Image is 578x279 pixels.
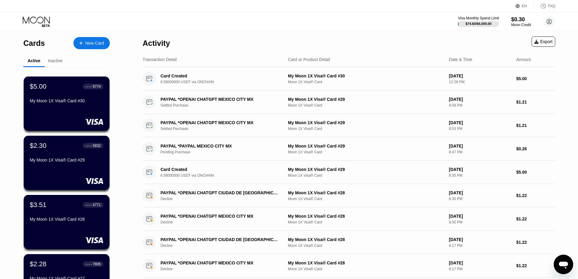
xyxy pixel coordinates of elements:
div: [DATE] [449,260,512,265]
div: 4771 [93,203,101,207]
div: 9774 [93,84,101,89]
div: $5.00 [516,170,555,175]
div: $0.30Moon Credit [511,16,531,27]
div: Export [532,36,555,47]
div: $0.26 [516,146,555,151]
div: $1.22 [516,263,555,268]
div: $74.60 / $4,000.00 [465,22,492,26]
div: [DATE] [449,167,512,172]
div: Moon 1X Visa® Card [288,243,444,248]
div: 5832 [93,144,101,148]
div: Settled Purchase [161,103,287,107]
div: PAYPAL *OPENAI CHATGPT MEXICO CITY MXDeclineMy Moon 1X Visa® Card #28Moon 1X Visa® Card[DATE]8:17... [143,254,555,277]
div: EN [522,4,527,8]
div: PAYPAL *PAYPAL MEXICO CITY MX [161,144,278,148]
div: $0.30 [511,16,531,23]
div: Cards [23,39,45,48]
div: Export [534,39,553,44]
div: Card or Product Detail [288,57,330,62]
div: [DATE] [449,120,512,125]
div: 8:58 PM [449,103,512,107]
div: 8:17 PM [449,267,512,271]
div: $1.22 [516,216,555,221]
div: PAYPAL *OPENAI CHATGPT MEXICO CITY MXDeclineMy Moon 1X Visa® Card #28Moon 1X Visa® Card[DATE]8:30... [143,207,555,231]
div: PAYPAL *OPENAI CHATGPT CIUDAD DE [GEOGRAPHIC_DATA]DeclineMy Moon 1X Visa® Card #28Moon 1X Visa® C... [143,231,555,254]
div: [DATE] [449,97,512,102]
div: 7806 [93,262,101,266]
div: 8:47 PM [449,150,512,154]
div: Activity [143,39,170,48]
div: My Moon 1X Visa® Card #28 [288,190,444,195]
div: PAYPAL *OPENAI CHATGPT MEXICO CITY MX [161,214,278,219]
div: ● ● ● ● [86,263,92,265]
div: PAYPAL *PAYPAL MEXICO CITY MXPending PurchaseMy Moon 1X Visa® Card #29Moon 1X Visa® Card[DATE]8:4... [143,137,555,161]
div: Active [28,58,40,63]
div: PAYPAL *OPENAI CHATGPT MEXICO CITY MXSettled PurchaseMy Moon 1X Visa® Card #29Moon 1X Visa® Card[... [143,90,555,114]
div: My Moon 1X Visa® Card #29 [288,120,444,125]
div: 8:53 PM [449,127,512,131]
div: Moon 1X Visa® Card [288,103,444,107]
div: Decline [161,220,287,224]
div: My Moon 1X Visa® Card #28 [288,260,444,265]
div: 8:17 PM [449,243,512,248]
div: My Moon 1X Visa® Card #29 [30,158,103,162]
div: EN [515,3,534,9]
div: Moon 1X Visa® Card [288,267,444,271]
div: Moon 1X Visa® Card [288,173,444,178]
div: Visa Monthly Spend Limit$74.60/$4,000.00 [458,16,499,27]
div: FAQ [548,4,555,8]
div: My Moon 1X Visa® Card #30 [30,98,103,103]
div: [DATE] [449,214,512,219]
div: 8:35 PM [449,173,512,178]
div: [DATE] [449,190,512,195]
div: Amount [516,57,531,62]
div: Card Created [161,167,278,172]
div: New Card [85,41,104,46]
div: $5.00 [516,76,555,81]
div: PAYPAL *OPENAI CHATGPT MEXICO CITY MX [161,97,278,102]
div: $5.00 [30,83,46,90]
div: Card Created6.56000000 USDT via ONCHAINMy Moon 1X Visa® Card #29Moon 1X Visa® Card[DATE]8:35 PM$5.00 [143,161,555,184]
div: [DATE] [449,73,512,78]
div: Moon 1X Visa® Card [288,127,444,131]
div: FAQ [534,3,555,9]
div: $1.21 [516,123,555,128]
div: $2.28 [30,260,46,268]
div: $1.22 [516,193,555,198]
div: PAYPAL *OPENAI CHATGPT CIUDAD DE [GEOGRAPHIC_DATA] [161,190,278,195]
div: 8:30 PM [449,197,512,201]
div: My Moon 1X Visa® Card #29 [288,144,444,148]
div: Decline [161,243,287,248]
div: $2.30● ● ● ●5832My Moon 1X Visa® Card #29 [24,136,110,190]
div: PAYPAL *OPENAI CHATGPT MEXICO CITY MXSettled PurchaseMy Moon 1X Visa® Card #29Moon 1X Visa® Card[... [143,114,555,137]
div: PAYPAL *OPENAI CHATGPT CIUDAD DE [GEOGRAPHIC_DATA] [161,237,278,242]
div: 6.56000000 USDT via ONCHAIN [161,173,287,178]
div: Visa Monthly Spend Limit [458,16,499,20]
div: My Moon 1X Visa® Card #28 [288,237,444,242]
div: New Card [73,37,110,49]
div: Moon Credit [511,23,531,27]
div: Pending Purchase [161,150,287,154]
div: Card Created [161,73,278,78]
div: 8:30 PM [449,220,512,224]
div: My Moon 1X Visa® Card #29 [288,167,444,172]
div: PAYPAL *OPENAI CHATGPT MEXICO CITY MX [161,260,278,265]
div: 6.56000000 USDT via ONCHAIN [161,80,287,84]
div: $1.22 [516,240,555,245]
div: $3.51● ● ● ●4771My Moon 1X Visa® Card #28 [24,195,110,249]
div: Transaction Detail [143,57,177,62]
div: Date & Time [449,57,472,62]
div: $2.30 [30,142,46,150]
div: Card Created6.56000000 USDT via ONCHAINMy Moon 1X Visa® Card #30Moon 1X Visa® Card[DATE]12:28 PM$... [143,67,555,90]
div: [DATE] [449,237,512,242]
div: $5.00● ● ● ●9774My Moon 1X Visa® Card #30 [24,77,110,131]
div: Inactive [48,58,63,63]
div: Moon 1X Visa® Card [288,197,444,201]
div: My Moon 1X Visa® Card #28 [288,214,444,219]
div: My Moon 1X Visa® Card #28 [30,217,103,222]
div: [DATE] [449,144,512,148]
div: Decline [161,197,287,201]
div: Decline [161,267,287,271]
